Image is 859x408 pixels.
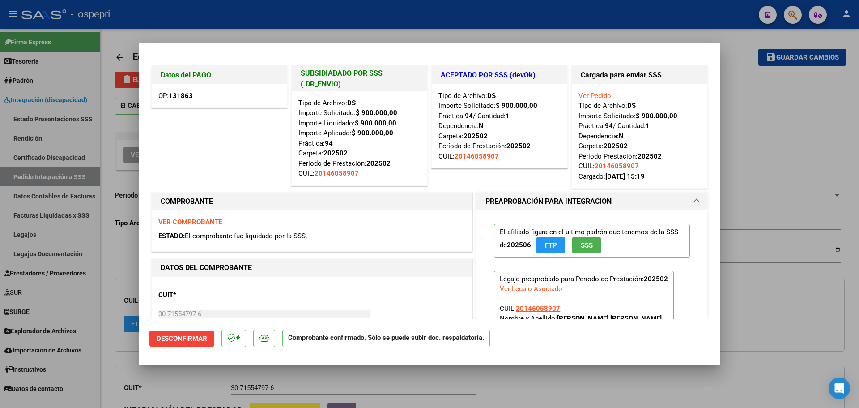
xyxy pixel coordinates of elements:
strong: $ 900.000,00 [355,119,396,127]
h1: PREAPROBACIÓN PARA INTEGRACION [485,196,612,207]
strong: 202502 [638,152,662,160]
strong: 94 [465,112,473,120]
strong: COMPROBANTE [161,197,213,206]
strong: DS [627,102,636,110]
strong: N [479,122,484,130]
div: PREAPROBACIÓN PARA INTEGRACION [476,210,707,378]
mat-expansion-panel-header: PREAPROBACIÓN PARA INTEGRACION [476,193,707,210]
strong: $ 900.000,00 [496,102,537,110]
strong: [PERSON_NAME] [PERSON_NAME] [557,314,662,322]
h1: Cargada para enviar SSS [581,70,698,81]
strong: 131863 [169,92,193,100]
p: Legajo preaprobado para Período de Prestación: [494,271,674,357]
div: Tipo de Archivo: Importe Solicitado: Práctica: / Cantidad: Dependencia: Carpeta: Período Prestaci... [578,91,701,182]
span: 20146058907 [315,169,359,177]
span: CUIL: Nombre y Apellido: Período Desde: Período Hasta: Admite Dependencia: [500,305,662,352]
strong: 202502 [644,275,668,283]
a: VER COMPROBANTE [158,218,222,226]
span: ESTADO: [158,232,185,240]
strong: 202506 [507,241,531,249]
strong: $ 900.000,00 [352,129,393,137]
button: Desconfirmar [149,331,214,347]
span: OP: [158,92,193,100]
strong: 202502 [366,159,391,167]
strong: 202502 [506,142,531,150]
p: El afiliado figura en el ultimo padrón que tenemos de la SSS de [494,224,690,258]
p: CUIT [158,290,251,301]
strong: 1 [646,122,650,130]
strong: 1 [506,112,510,120]
strong: [DATE] 15:19 [605,172,645,180]
div: Open Intercom Messenger [829,378,850,399]
h1: SUBSIDIADADO POR SSS (.DR_ENVIO) [301,68,418,90]
p: Comprobante confirmado. Sólo se puede subir doc. respaldatoria. [282,330,490,347]
span: El comprobante fue liquidado por la SSS. [185,232,307,240]
strong: DATOS DEL COMPROBANTE [161,263,252,272]
span: SSS [581,241,593,249]
strong: 202502 [604,142,628,150]
div: Tipo de Archivo: Importe Solicitado: Importe Liquidado: Importe Aplicado: Práctica: Carpeta: Perí... [298,98,421,179]
h1: Datos del PAGO [161,70,278,81]
h1: ACEPTADO POR SSS (devOk) [441,70,558,81]
span: 20146058907 [455,152,499,160]
button: SSS [572,237,601,253]
strong: 202502 [323,149,348,157]
span: FTP [545,241,557,249]
strong: 94 [605,122,613,130]
a: Ver Pedido [578,92,611,100]
strong: 94 [325,139,333,147]
strong: DS [487,92,496,100]
button: FTP [536,237,565,253]
strong: 202502 [464,132,488,140]
strong: $ 900.000,00 [636,112,677,120]
div: Tipo de Archivo: Importe Solicitado: Práctica: / Cantidad: Dependencia: Carpeta: Período de Prest... [438,91,561,162]
strong: DS [347,99,356,107]
span: Desconfirmar [157,335,207,343]
strong: N [619,132,624,140]
strong: $ 900.000,00 [356,109,397,117]
div: Ver Legajo Asociado [500,284,562,294]
span: 20146058907 [516,305,560,313]
span: 20146058907 [595,162,639,170]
